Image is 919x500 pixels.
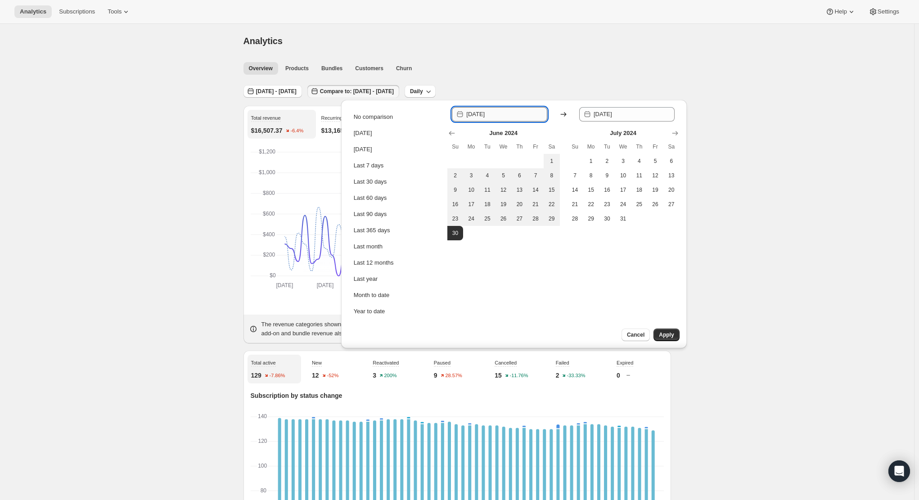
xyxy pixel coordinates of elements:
text: $200 [263,252,275,258]
span: 10 [467,186,476,194]
button: Month to date [351,288,441,302]
div: [DATE] [354,129,372,138]
text: $600 [263,211,275,217]
button: Sunday July 28 2024 [567,212,583,226]
rect: Expired-6 0 [359,417,362,418]
span: Tu [603,143,612,150]
button: Last 60 days [351,191,441,205]
rect: Expired-6 0 [468,417,471,418]
p: 9 [434,371,437,380]
rect: Expired-6 0 [400,417,403,418]
button: Monday June 24 2024 [463,212,479,226]
th: Tuesday [479,140,496,154]
text: -33.33% [567,373,586,378]
p: $16,507.37 [251,126,283,135]
th: Wednesday [615,140,631,154]
span: 3 [619,158,628,165]
text: -6.4% [290,128,303,134]
span: Reactivated [373,360,399,365]
button: End of range Sunday June 30 2024 [447,226,464,240]
span: 22 [547,201,556,208]
button: Show next month, August 2024 [669,127,681,140]
span: 9 [451,186,460,194]
button: Friday July 12 2024 [647,168,663,183]
rect: Expired-6 0 [631,417,634,418]
div: Month to date [354,291,390,300]
span: 26 [499,215,508,222]
button: Monday July 8 2024 [583,168,599,183]
button: Saturday July 20 2024 [663,183,680,197]
button: Saturday June 22 2024 [544,197,560,212]
button: Last 90 days [351,207,441,221]
rect: Expired-6 0 [638,417,641,418]
span: 2 [451,172,460,179]
text: $1,000 [259,169,275,176]
span: Analytics [243,36,283,46]
button: Saturday July 27 2024 [663,197,680,212]
rect: Expired-6 0 [461,417,464,418]
rect: Expired-6 0 [590,417,593,418]
button: Monday June 3 2024 [463,168,479,183]
span: We [499,143,508,150]
p: 12 [312,371,319,380]
p: $13,165.79 [321,126,353,135]
span: 5 [651,158,660,165]
rect: Expired-6 0 [291,417,294,418]
text: $0 [270,272,276,279]
span: Mo [586,143,595,150]
rect: Expired-6 0 [414,417,417,418]
span: 4 [483,172,492,179]
span: Apply [659,331,674,338]
rect: Expired-6 0 [441,417,444,418]
text: 140 [258,413,267,419]
span: Products [285,65,309,72]
button: No comparison [351,110,441,124]
span: 16 [603,186,612,194]
span: 31 [619,215,628,222]
th: Tuesday [599,140,615,154]
span: 22 [586,201,595,208]
button: Wednesday July 31 2024 [615,212,631,226]
button: Monday July 29 2024 [583,212,599,226]
text: $800 [263,190,275,196]
rect: Expired-6 0 [495,417,498,418]
button: Thursday July 4 2024 [631,154,647,168]
rect: Expired-6 0 [278,417,281,418]
button: Wednesday June 26 2024 [496,212,512,226]
rect: Expired-6 0 [447,417,450,418]
span: Expired [617,360,633,365]
div: Year to date [354,307,385,316]
button: Tuesday July 16 2024 [599,183,615,197]
span: 15 [547,186,556,194]
button: Tuesday July 30 2024 [599,212,615,226]
rect: Expired-6 0 [611,417,614,418]
th: Monday [583,140,599,154]
rect: Expired-6 0 [617,417,621,418]
span: Analytics [20,8,46,15]
span: 20 [515,201,524,208]
p: The revenue categories shown may overlap. For instance, revenue from recurring add-ons and bundle... [261,320,666,338]
rect: Expired-6 0 [509,417,512,418]
rect: Reactivated-2 1 [407,417,410,419]
button: Monday July 22 2024 [583,197,599,212]
span: 17 [619,186,628,194]
button: Wednesday July 3 2024 [615,154,631,168]
rect: Expired-6 0 [651,417,654,418]
button: Thursday July 11 2024 [631,168,647,183]
span: Fr [651,143,660,150]
th: Saturday [544,140,560,154]
rect: Expired-6 0 [550,417,553,418]
rect: Expired-6 0 [346,417,349,418]
span: 15 [586,186,595,194]
div: Open Intercom Messenger [888,460,910,482]
span: 23 [603,201,612,208]
button: Last 12 months [351,256,441,270]
span: 13 [667,172,676,179]
span: 1 [586,158,595,165]
span: Overview [249,65,273,72]
span: Churn [396,65,412,72]
button: Monday June 17 2024 [463,197,479,212]
button: Compare to: [DATE] - [DATE] [307,85,399,98]
span: 7 [571,172,580,179]
span: [DATE] - [DATE] [256,88,297,95]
